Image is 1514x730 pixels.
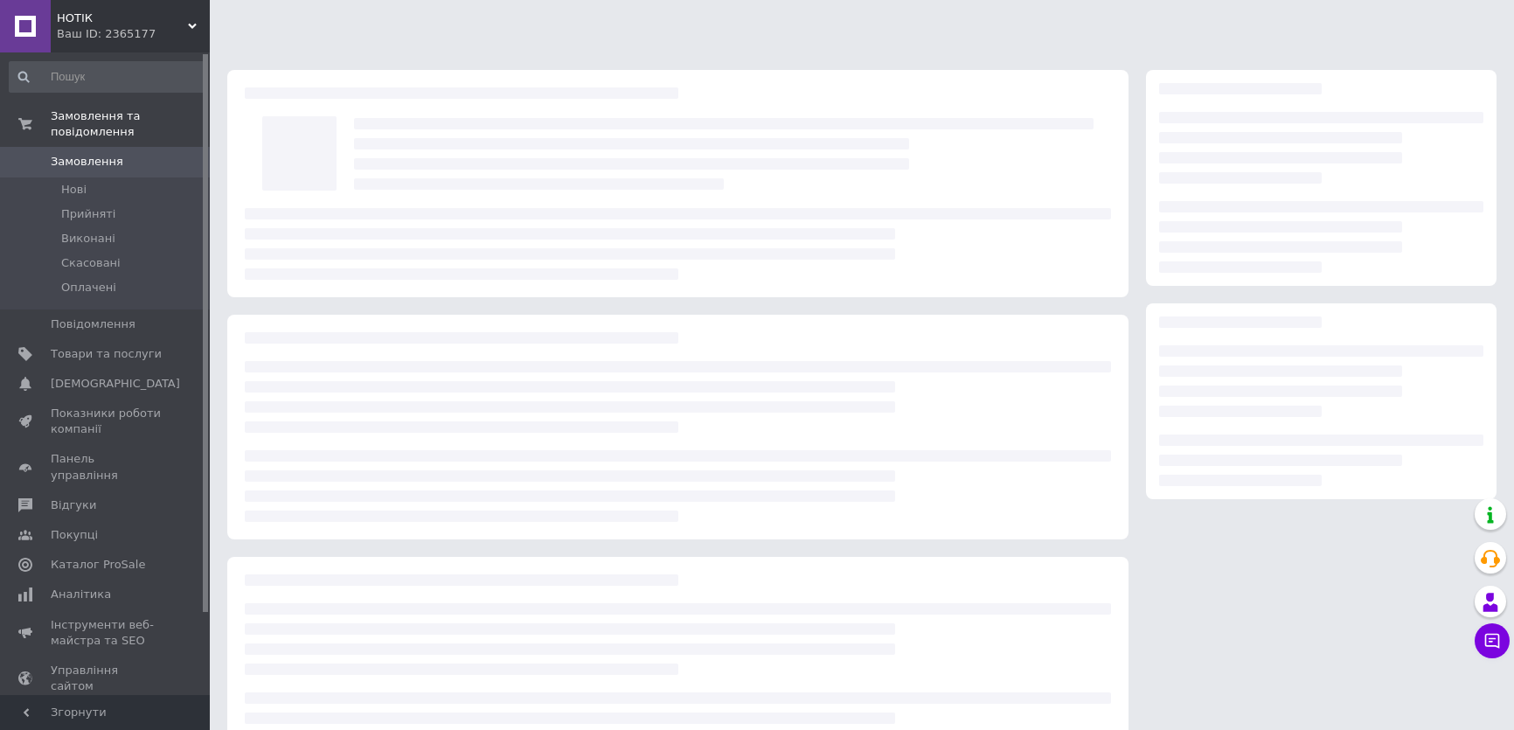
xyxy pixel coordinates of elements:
[51,527,98,543] span: Покупці
[51,406,162,437] span: Показники роботи компанії
[51,451,162,483] span: Панель управління
[57,26,210,42] div: Ваш ID: 2365177
[51,617,162,649] span: Інструменти веб-майстра та SEO
[51,346,162,362] span: Товари та послуги
[9,61,205,93] input: Пошук
[57,10,188,26] span: НОТІК
[51,587,111,602] span: Аналітика
[51,108,210,140] span: Замовлення та повідомлення
[61,182,87,198] span: Нові
[51,154,123,170] span: Замовлення
[61,280,116,295] span: Оплачені
[61,206,115,222] span: Прийняті
[51,376,180,392] span: [DEMOGRAPHIC_DATA]
[1475,623,1510,658] button: Чат з покупцем
[51,557,145,573] span: Каталог ProSale
[51,497,96,513] span: Відгуки
[51,316,135,332] span: Повідомлення
[51,663,162,694] span: Управління сайтом
[61,231,115,247] span: Виконані
[61,255,121,271] span: Скасовані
